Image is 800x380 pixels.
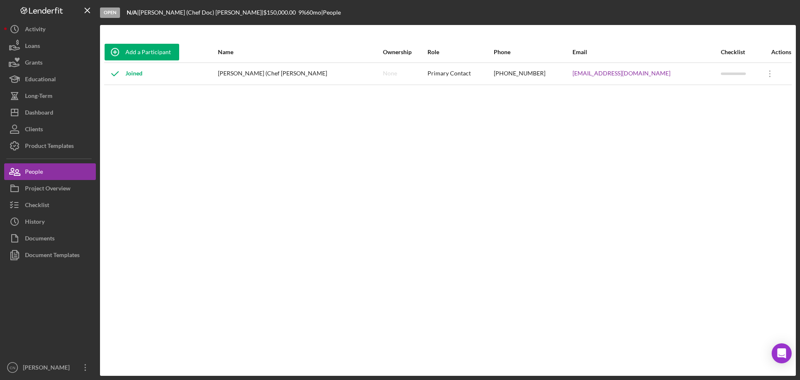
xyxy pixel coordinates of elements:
[4,359,96,376] button: CN[PERSON_NAME]
[10,365,15,370] text: CN
[263,9,298,16] div: $150,000.00
[25,247,80,265] div: Document Templates
[25,163,43,182] div: People
[25,71,56,90] div: Educational
[4,121,96,137] button: Clients
[306,9,321,16] div: 60 mo
[4,230,96,247] button: Documents
[760,49,791,55] div: Actions
[321,9,341,16] div: | People
[25,197,49,215] div: Checklist
[4,213,96,230] button: History
[4,37,96,54] button: Loans
[494,49,572,55] div: Phone
[25,121,43,140] div: Clients
[25,87,52,106] div: Long-Term
[25,37,40,56] div: Loans
[4,197,96,213] button: Checklist
[4,163,96,180] button: People
[25,54,42,73] div: Grants
[383,70,397,77] div: None
[721,49,759,55] div: Checklist
[25,137,74,156] div: Product Templates
[127,9,137,16] b: N/A
[105,63,142,84] div: Joined
[21,359,75,378] div: [PERSON_NAME]
[4,21,96,37] button: Activity
[4,71,96,87] button: Educational
[100,7,120,18] div: Open
[4,247,96,263] button: Document Templates
[25,213,45,232] div: History
[25,180,70,199] div: Project Overview
[25,230,55,249] div: Documents
[4,137,96,154] button: Product Templates
[4,104,96,121] button: Dashboard
[383,49,427,55] div: Ownership
[218,49,382,55] div: Name
[4,54,96,71] button: Grants
[105,44,179,60] button: Add a Participant
[427,49,493,55] div: Role
[572,70,670,77] a: [EMAIL_ADDRESS][DOMAIN_NAME]
[25,21,45,40] div: Activity
[25,104,53,123] div: Dashboard
[772,343,792,363] div: Open Intercom Messenger
[139,9,263,16] div: [PERSON_NAME] (Chef Doc) [PERSON_NAME] |
[298,9,306,16] div: 9 %
[218,63,382,84] div: [PERSON_NAME] (Chef [PERSON_NAME]
[4,87,96,104] button: Long-Term
[494,63,572,84] div: [PHONE_NUMBER]
[4,180,96,197] button: Project Overview
[127,9,139,16] div: |
[427,63,493,84] div: Primary Contact
[125,44,171,60] div: Add a Participant
[572,49,720,55] div: Email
